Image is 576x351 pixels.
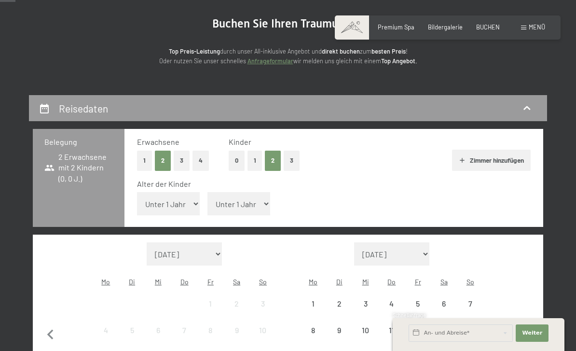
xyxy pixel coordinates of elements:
button: 3 [174,151,190,170]
div: Fri Aug 01 2025 [197,291,223,317]
div: 3 [251,300,275,324]
span: Menü [529,23,545,31]
div: Sat Aug 02 2025 [224,291,250,317]
abbr: Freitag [415,278,421,286]
abbr: Donnerstag [387,278,396,286]
div: Thu Sep 04 2025 [379,291,405,317]
span: 2 Erwachsene mit 2 Kindern (0, 0 J.) [44,152,113,184]
div: Sat Aug 09 2025 [224,317,250,343]
abbr: Donnerstag [180,278,189,286]
div: 6 [432,300,456,324]
abbr: Samstag [440,278,448,286]
h2: Reisedaten [59,102,108,114]
div: 1 [301,300,325,324]
div: Anreise nicht möglich [405,291,431,317]
div: Tue Sep 09 2025 [326,317,352,343]
div: Anreise nicht möglich [379,291,405,317]
abbr: Sonntag [466,278,474,286]
div: Anreise nicht möglich [326,317,352,343]
div: Anreise nicht möglich [250,291,276,317]
div: 6 [146,326,170,351]
div: 8 [301,326,325,351]
span: Schnellanfrage [393,312,426,318]
div: Sat Sep 06 2025 [431,291,457,317]
div: 7 [172,326,196,351]
button: Weiter [516,324,549,342]
h3: Belegung [44,137,113,147]
div: Anreise nicht möglich [326,291,352,317]
div: Tue Sep 02 2025 [326,291,352,317]
div: 9 [327,326,351,351]
div: Anreise nicht möglich [197,291,223,317]
div: Anreise nicht möglich [300,291,326,317]
div: 4 [380,300,404,324]
abbr: Samstag [233,278,240,286]
button: 2 [155,151,171,170]
strong: Top Angebot. [381,57,417,65]
button: 0 [229,151,245,170]
div: Anreise nicht möglich [224,317,250,343]
div: 10 [251,326,275,351]
div: Wed Sep 10 2025 [352,317,378,343]
div: Fri Sep 05 2025 [405,291,431,317]
button: 1 [247,151,262,170]
span: Buchen Sie Ihren Traumurlaub [212,17,364,30]
div: Thu Aug 07 2025 [171,317,197,343]
div: Wed Sep 03 2025 [352,291,378,317]
abbr: Sonntag [259,278,267,286]
div: Mon Aug 04 2025 [93,317,119,343]
abbr: Dienstag [336,278,343,286]
div: Wed Aug 06 2025 [145,317,171,343]
span: Premium Spa [378,23,414,31]
div: 5 [406,300,430,324]
strong: Top Preis-Leistung [169,47,220,55]
div: 9 [225,326,249,351]
div: Anreise nicht möglich [300,317,326,343]
div: Anreise nicht möglich [145,317,171,343]
div: Sun Aug 10 2025 [250,317,276,343]
div: 7 [458,300,482,324]
div: 4 [94,326,118,351]
button: 4 [192,151,209,170]
strong: besten Preis [371,47,406,55]
span: Kinder [229,137,251,146]
abbr: Montag [101,278,110,286]
div: 3 [353,300,377,324]
div: Tue Aug 05 2025 [119,317,145,343]
a: Bildergalerie [428,23,463,31]
span: Erwachsene [137,137,179,146]
div: Anreise nicht möglich [457,291,483,317]
div: Anreise nicht möglich [431,291,457,317]
abbr: Mittwoch [155,278,162,286]
button: Zimmer hinzufügen [452,150,531,171]
div: 2 [327,300,351,324]
div: Alter der Kinder [137,179,523,189]
div: Anreise nicht möglich [171,317,197,343]
div: Anreise nicht möglich [224,291,250,317]
a: BUCHEN [476,23,500,31]
div: 10 [353,326,377,351]
div: Mon Sep 08 2025 [300,317,326,343]
a: Anfrageformular [247,57,293,65]
abbr: Dienstag [129,278,135,286]
div: Sun Aug 03 2025 [250,291,276,317]
div: Anreise nicht möglich [119,317,145,343]
p: durch unser All-inklusive Angebot und zum ! Oder nutzen Sie unser schnelles wir melden uns gleich... [95,46,481,66]
div: Anreise nicht möglich [93,317,119,343]
div: Anreise nicht möglich [352,317,378,343]
strong: direkt buchen [322,47,360,55]
div: 8 [198,326,222,351]
div: 2 [225,300,249,324]
div: Anreise nicht möglich [352,291,378,317]
span: Weiter [522,329,542,337]
abbr: Freitag [207,278,214,286]
div: Mon Sep 01 2025 [300,291,326,317]
abbr: Mittwoch [362,278,369,286]
div: Fri Aug 08 2025 [197,317,223,343]
button: 2 [265,151,281,170]
div: Anreise nicht möglich [197,317,223,343]
div: Sun Sep 07 2025 [457,291,483,317]
button: 1 [137,151,152,170]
